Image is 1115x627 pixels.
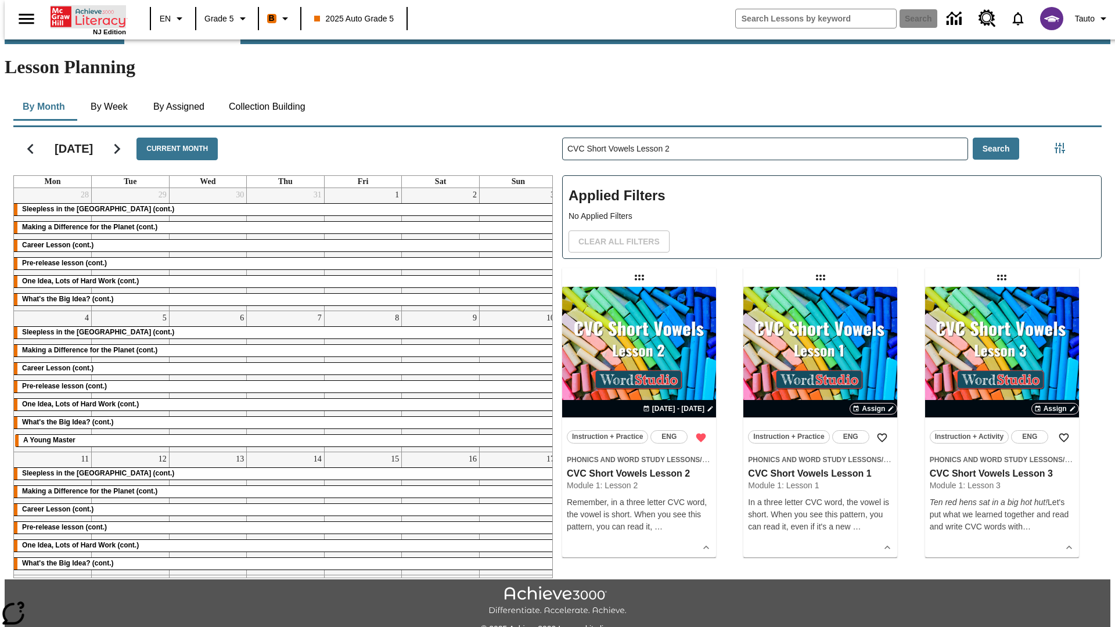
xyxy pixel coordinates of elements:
[572,431,643,443] span: Instruction + Practice
[4,122,553,578] div: Calendar
[14,417,557,428] div: What's the Big Idea? (cont.)
[1040,7,1063,30] img: avatar image
[311,188,324,202] a: July 31, 2025
[324,452,402,575] td: August 15, 2025
[14,222,557,233] div: Making a Difference for the Planet (cont.)
[78,188,91,202] a: July 28, 2025
[51,5,126,28] a: Home
[509,176,527,188] a: Sunday
[641,403,716,414] button: Aug 27 - Aug 27 Choose Dates
[973,138,1020,160] button: Search
[22,382,107,390] span: Pre-release lesson (cont.)
[355,176,371,188] a: Friday
[1003,3,1033,34] a: Notifications
[402,188,480,311] td: August 2, 2025
[14,327,557,338] div: Sleepless in the Animal Kingdom (cont.)
[930,498,1048,507] em: Ten red hens sat in a big hot hut!
[80,93,138,121] button: By Week
[247,188,325,311] td: July 31, 2025
[276,176,295,188] a: Thursday
[233,452,246,466] a: August 13, 2025
[220,93,315,121] button: Collection Building
[544,311,557,325] a: August 10, 2025
[544,452,557,466] a: August 17, 2025
[22,205,174,213] span: Sleepless in the Animal Kingdom (cont.)
[661,431,677,443] span: ENG
[22,223,157,231] span: Making a Difference for the Planet (cont.)
[200,8,254,29] button: Grade: Grade 5, Select a grade
[930,430,1009,444] button: Instruction + Activity
[697,539,715,556] button: Show Details
[14,504,557,516] div: Career Lesson (cont.)
[22,469,174,477] span: Sleepless in the Animal Kingdom (cont.)
[55,142,93,156] h2: [DATE]
[324,188,402,311] td: August 1, 2025
[470,311,479,325] a: August 9, 2025
[22,295,114,303] span: What's the Big Idea? (cont.)
[652,403,704,414] span: [DATE] - [DATE]
[567,468,711,480] h3: CVC Short Vowels Lesson 2
[5,56,1110,78] h1: Lesson Planning
[1048,136,1071,160] button: Filters Side menu
[402,452,480,575] td: August 16, 2025
[79,452,91,466] a: August 11, 2025
[748,496,893,533] div: In a three letter CVC word, the vowel is short. When you see this pattern, you can read it, even ...
[972,3,1003,34] a: Resource Center, Will open in new tab
[238,311,246,325] a: August 6, 2025
[562,287,716,557] div: lesson details
[843,431,858,443] span: ENG
[156,188,169,202] a: July 29, 2025
[702,456,762,464] span: CVC Short Vowels
[930,456,1063,464] span: Phonics and Word Study Lessons
[562,175,1102,259] div: Applied Filters
[233,188,246,202] a: July 30, 2025
[630,268,649,287] div: Draggable lesson: CVC Short Vowels Lesson 2
[650,430,688,444] button: ENG
[22,259,107,267] span: Pre-release lesson (cont.)
[736,9,896,28] input: search field
[197,176,218,188] a: Wednesday
[872,427,893,448] button: Add to Favorites
[389,452,401,466] a: August 15, 2025
[136,138,218,160] button: Current Month
[314,13,394,25] span: 2025 Auto Grade 5
[567,496,711,533] p: Remember, in a three letter CVC word, the vowel is short. When you see this pattern, you can read...
[204,13,234,25] span: Grade 5
[393,311,401,325] a: August 8, 2025
[544,575,557,589] a: August 24, 2025
[748,456,881,464] span: Phonics and Word Study Lessons
[14,540,557,552] div: One Idea, Lots of Hard Work (cont.)
[160,311,169,325] a: August 5, 2025
[14,345,557,356] div: Making a Difference for the Planet (cont.)
[14,294,557,305] div: What's the Big Idea? (cont.)
[22,364,93,372] span: Career Lesson (cont.)
[22,487,157,495] span: Making a Difference for the Planet (cont.)
[389,575,401,589] a: August 22, 2025
[14,276,557,287] div: One Idea, Lots of Hard Work (cont.)
[466,575,479,589] a: August 23, 2025
[269,11,275,26] span: B
[553,122,1102,578] div: Search
[569,182,1095,210] h2: Applied Filters
[14,204,557,215] div: Sleepless in the Animal Kingdom (cont.)
[14,399,557,410] div: One Idea, Lots of Hard Work (cont.)
[1018,522,1023,531] span: h
[479,452,557,575] td: August 17, 2025
[1011,430,1048,444] button: ENG
[548,188,557,202] a: August 3, 2025
[690,427,711,448] button: Remove from Favorites
[748,453,893,466] span: Topic: Phonics and Word Study Lessons/CVC Short Vowels
[862,403,885,414] span: Assign
[22,559,114,567] span: What's the Big Idea? (cont.)
[850,403,897,415] button: Assign Choose Dates
[466,452,479,466] a: August 16, 2025
[247,452,325,575] td: August 14, 2025
[311,452,324,466] a: August 14, 2025
[393,188,401,202] a: August 1, 2025
[121,176,139,188] a: Tuesday
[78,575,91,589] a: August 18, 2025
[14,311,92,452] td: August 4, 2025
[930,468,1074,480] h3: CVC Short Vowels Lesson 3
[160,13,171,25] span: EN
[102,134,132,164] button: Next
